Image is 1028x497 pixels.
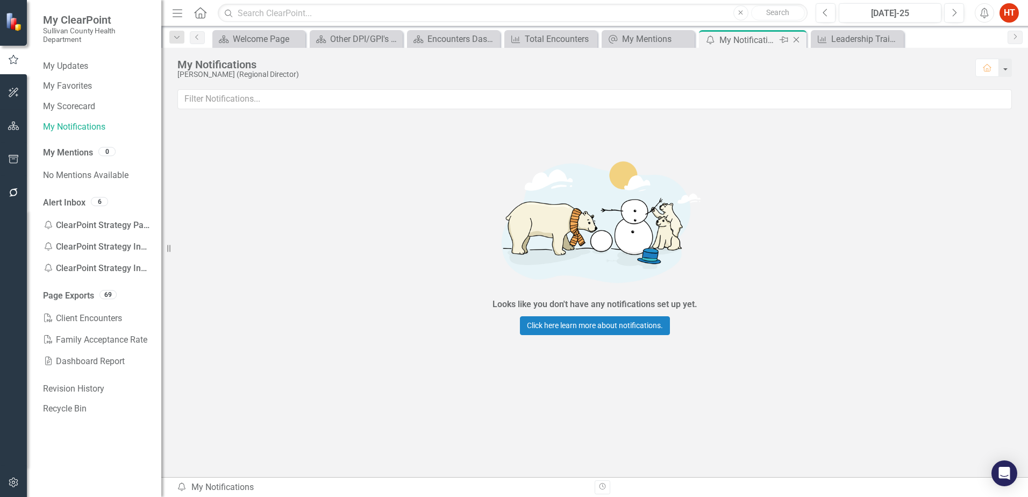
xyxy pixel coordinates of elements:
a: Alert Inbox [43,197,85,209]
span: Search [766,8,789,17]
div: ClearPoint Strategy Invalid Login [43,258,151,279]
div: 69 [99,290,117,299]
a: Other DPI/GPI's Welcome Page [312,32,400,46]
div: Welcome Page [233,32,303,46]
a: Welcome Page [215,32,303,46]
button: [DATE]-25 [839,3,941,23]
a: Family Acceptance Rate [43,329,151,351]
img: Getting started [433,146,756,296]
a: Dashboard Report [43,351,151,372]
div: Open Intercom Messenger [991,460,1017,486]
input: Filter Notifications... [177,89,1012,109]
a: Client Encounters [43,308,151,329]
a: Click here learn more about notifications. [520,316,670,335]
div: Leadership Training (HRS of leadership training) [831,32,901,46]
div: Looks like you don't have any notifications set up yet. [492,299,697,311]
div: ClearPoint Strategy Password Reset [43,215,151,236]
a: My Mentions [43,147,93,159]
a: Leadership Training (HRS of leadership training) [813,32,901,46]
div: No Mentions Available [43,165,151,186]
a: My Scorecard [43,101,151,113]
a: My Updates [43,60,151,73]
div: [DATE]-25 [843,7,938,20]
div: My Notifications [176,481,587,494]
div: Other DPI/GPI's Welcome Page [330,32,400,46]
button: Search [751,5,805,20]
small: Sullivan County Health Department [43,26,151,44]
a: Encounters Dashboard [410,32,497,46]
div: 0 [98,147,116,157]
div: Total Encounters [525,32,595,46]
a: Recycle Bin [43,403,151,415]
div: [PERSON_NAME] (Regional Director) [177,70,965,79]
div: ClearPoint Strategy Invalid Login [43,236,151,258]
a: My Mentions [604,32,692,46]
div: 6 [91,197,108,206]
div: My Notifications [177,59,965,70]
div: Encounters Dashboard [427,32,497,46]
input: Search ClearPoint... [218,4,808,23]
span: My ClearPoint [43,13,151,26]
a: Page Exports [43,290,94,302]
a: My Favorites [43,80,151,93]
div: My Mentions [622,32,692,46]
img: ClearPoint Strategy [4,11,25,32]
button: HT [1000,3,1019,23]
a: Total Encounters [507,32,595,46]
a: Revision History [43,383,151,395]
div: My Notifications [719,33,777,47]
a: My Notifications [43,121,151,133]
